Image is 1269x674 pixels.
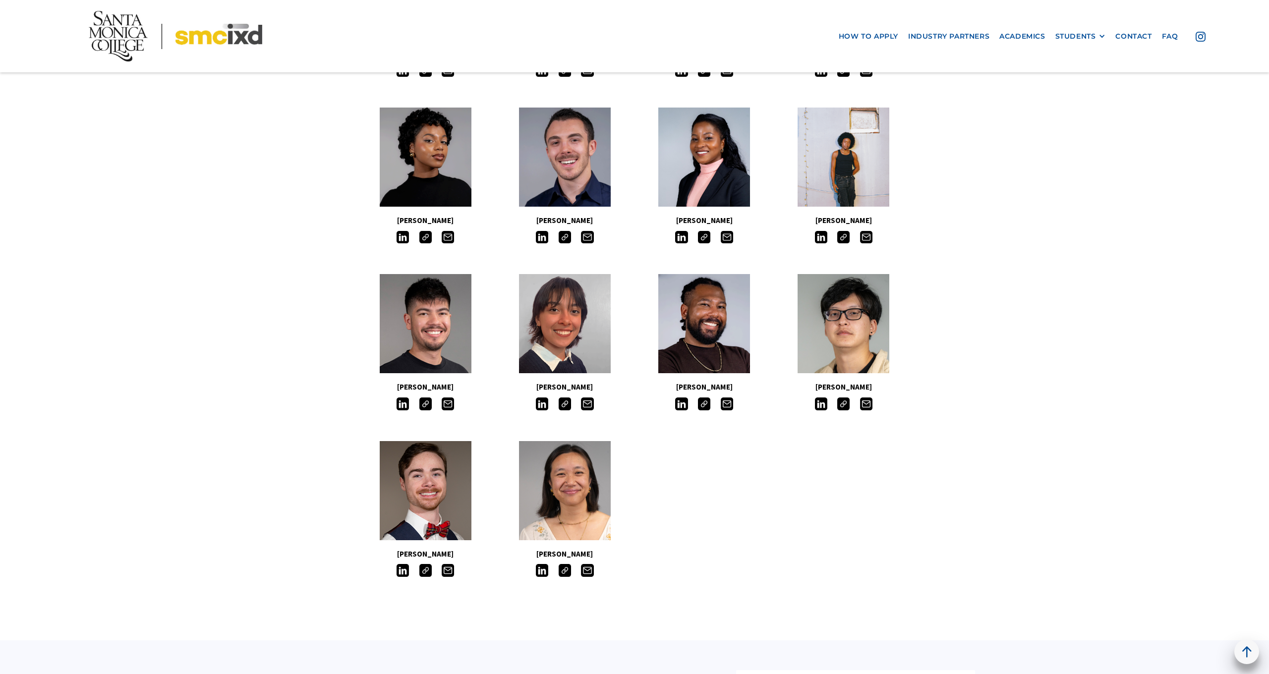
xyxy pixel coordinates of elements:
[356,548,495,561] h5: [PERSON_NAME]
[536,397,548,410] img: LinkedIn icon
[1234,639,1259,664] a: back to top
[815,397,827,410] img: LinkedIn icon
[495,548,634,561] h5: [PERSON_NAME]
[675,397,688,410] img: LinkedIn icon
[397,231,409,243] img: LinkedIn icon
[397,397,409,410] img: LinkedIn icon
[721,397,733,410] img: Email icon
[1055,32,1106,41] div: STUDENTS
[581,231,593,243] img: Email icon
[1055,32,1096,41] div: STUDENTS
[834,27,903,46] a: how to apply
[860,231,872,243] img: Email icon
[495,214,634,227] h5: [PERSON_NAME]
[698,397,710,410] img: Link icon
[559,397,571,410] img: Link icon
[442,231,454,243] img: Email icon
[559,231,571,243] img: Link icon
[89,11,262,61] img: Santa Monica College - SMC IxD logo
[536,564,548,576] img: LinkedIn icon
[994,27,1050,46] a: Academics
[356,214,495,227] h5: [PERSON_NAME]
[837,397,850,410] img: Link icon
[675,231,688,243] img: LinkedIn icon
[442,397,454,410] img: Email icon
[495,381,634,393] h5: [PERSON_NAME]
[397,564,409,576] img: LinkedIn icon
[1196,32,1206,42] img: icon - instagram
[442,564,454,576] img: Email icon
[903,27,994,46] a: industry partners
[837,231,850,243] img: Link icon
[419,564,432,576] img: Link icon
[634,214,774,227] h5: [PERSON_NAME]
[698,231,710,243] img: Link icon
[815,231,827,243] img: LinkedIn icon
[1157,27,1183,46] a: faq
[1110,27,1156,46] a: contact
[356,381,495,393] h5: [PERSON_NAME]
[860,397,872,410] img: Email icon
[581,564,593,576] img: Email icon
[774,214,913,227] h5: [PERSON_NAME]
[721,231,733,243] img: Email icon
[536,231,548,243] img: LinkedIn icon
[774,381,913,393] h5: [PERSON_NAME]
[634,381,774,393] h5: [PERSON_NAME]
[419,231,432,243] img: Link icon
[581,397,593,410] img: Email icon
[419,397,432,410] img: Link icon
[559,564,571,576] img: Link icon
